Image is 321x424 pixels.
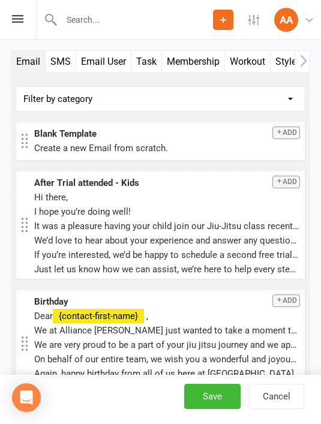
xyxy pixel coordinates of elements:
button: Workout [225,51,271,72]
button: Add [272,176,300,188]
div: AA [274,8,298,32]
div: Open Intercom Messenger [12,383,41,412]
p: On behalf of our entire team, we wish you a wonderful and joyous birthday. We hope your day is fi... [34,352,300,366]
span: , [146,311,148,321]
div: Blank Template [34,127,300,141]
button: Email [11,51,46,72]
button: Add [272,127,300,139]
button: Cancel [249,384,304,409]
button: Email User [76,51,131,72]
button: Style [271,51,302,72]
button: Add [272,294,300,307]
p: We at Alliance [PERSON_NAME] just wanted to take a moment to send you our warmest birthday wishes... [34,323,300,338]
p: We are very proud to be a part of your jiu jitsu journey and we appreciate your support and the t... [34,338,300,352]
p: Dear [34,309,300,323]
p: It was a pleasure having your child join our Jiu-Jitsu class recently, we hope they had a great t... [34,219,300,233]
p: I hope you’re doing well! [34,205,300,219]
input: Search... [58,11,213,28]
button: Save [184,384,241,409]
p: If you’re interested, we’d be happy to schedule a second free trial so your child can explore the... [34,248,300,262]
p: Again, happy birthday from all of us here at [GEOGRAPHIC_DATA]. [34,366,300,381]
p: We’d love to hear about your experience and answer any questions you might have. [34,233,300,248]
div: After Trial attended - Kids [34,176,300,190]
button: Task [131,51,162,72]
div: Birthday [34,294,300,309]
div: Create a new Email from scratch. [34,141,300,155]
button: Membership [162,51,225,72]
button: SMS [46,51,76,72]
p: Hi there, [34,190,300,205]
